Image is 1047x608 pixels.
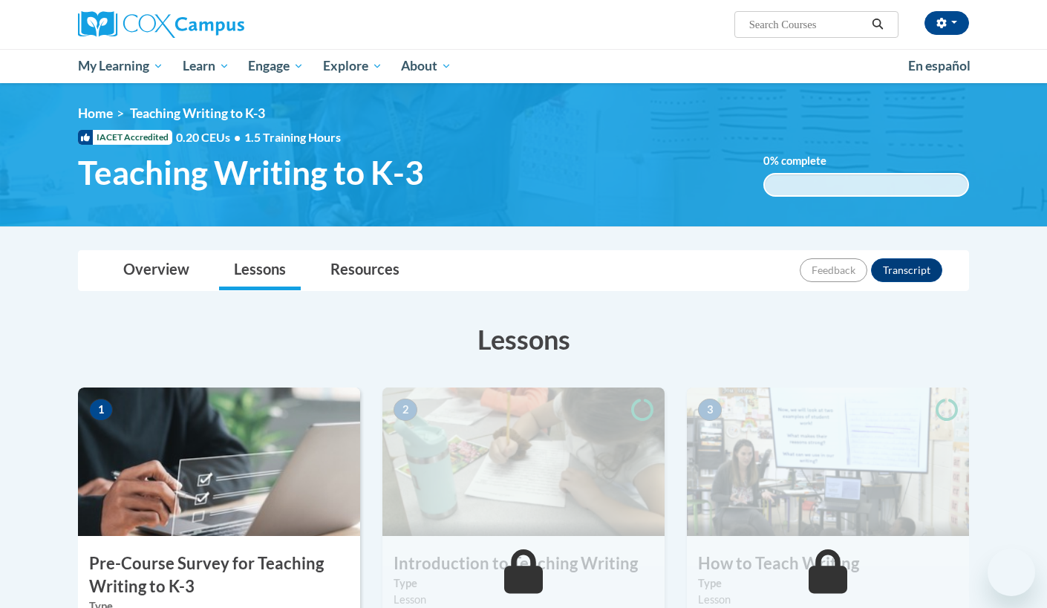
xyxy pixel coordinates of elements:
[392,49,462,83] a: About
[323,57,382,75] span: Explore
[394,592,653,608] div: Lesson
[248,57,304,75] span: Engage
[394,399,417,421] span: 2
[68,49,173,83] a: My Learning
[908,58,971,73] span: En español
[698,575,958,592] label: Type
[78,153,424,192] span: Teaching Writing to K-3
[173,49,239,83] a: Learn
[56,49,991,83] div: Main menu
[687,388,969,536] img: Course Image
[382,388,665,536] img: Course Image
[382,552,665,575] h3: Introduction to Teaching Writing
[219,251,301,290] a: Lessons
[78,11,360,38] a: Cox Campus
[867,16,889,33] button: Search
[89,399,113,421] span: 1
[401,57,451,75] span: About
[800,258,867,282] button: Feedback
[924,11,969,35] button: Account Settings
[988,549,1035,596] iframe: Button to launch messaging window
[78,321,969,358] h3: Lessons
[238,49,313,83] a: Engage
[748,16,867,33] input: Search Courses
[698,399,722,421] span: 3
[687,552,969,575] h3: How to Teach Writing
[78,105,113,121] a: Home
[316,251,414,290] a: Resources
[78,130,172,145] span: IACET Accredited
[898,50,980,82] a: En español
[78,11,244,38] img: Cox Campus
[871,258,942,282] button: Transcript
[244,130,341,144] span: 1.5 Training Hours
[313,49,392,83] a: Explore
[698,592,958,608] div: Lesson
[763,154,770,167] span: 0
[176,129,244,146] span: 0.20 CEUs
[234,130,241,144] span: •
[763,153,849,169] label: % complete
[108,251,204,290] a: Overview
[78,57,163,75] span: My Learning
[183,57,229,75] span: Learn
[130,105,265,121] span: Teaching Writing to K-3
[78,388,360,536] img: Course Image
[394,575,653,592] label: Type
[78,552,360,598] h3: Pre-Course Survey for Teaching Writing to K-3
